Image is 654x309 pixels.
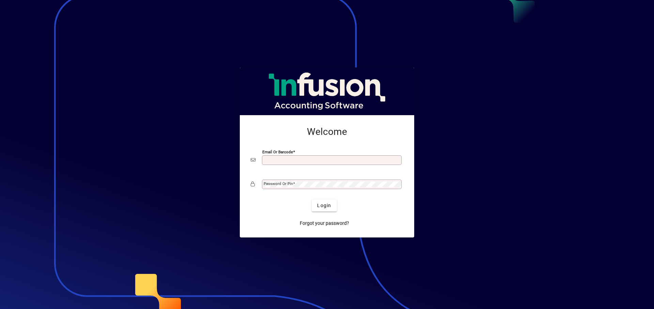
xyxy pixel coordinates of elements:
[297,217,352,229] a: Forgot your password?
[262,150,293,154] mat-label: Email or Barcode
[300,220,349,227] span: Forgot your password?
[251,126,403,138] h2: Welcome
[317,202,331,209] span: Login
[312,199,337,212] button: Login
[264,181,293,186] mat-label: Password or Pin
